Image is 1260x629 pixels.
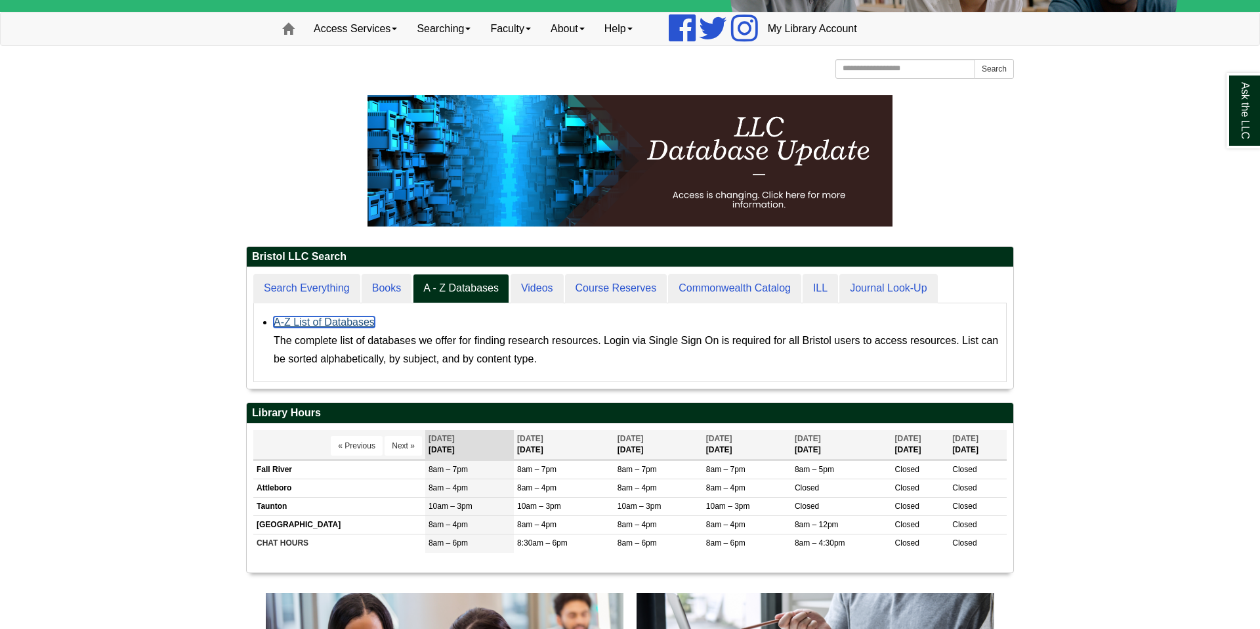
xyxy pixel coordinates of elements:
[703,430,791,460] th: [DATE]
[480,12,541,45] a: Faculty
[795,538,845,548] span: 8am – 4:30pm
[253,516,425,534] td: [GEOGRAPHIC_DATA]
[595,12,642,45] a: Help
[514,430,614,460] th: [DATE]
[429,465,468,474] span: 8am – 7pm
[385,436,422,456] button: Next »
[274,316,375,328] a: A-Z List of Databases
[362,274,411,303] a: Books
[517,465,556,474] span: 8am – 7pm
[895,538,919,548] span: Closed
[253,460,425,479] td: Fall River
[706,520,745,529] span: 8am – 4pm
[429,434,455,443] span: [DATE]
[407,12,480,45] a: Searching
[413,274,509,303] a: A - Z Databases
[795,502,819,511] span: Closed
[429,520,468,529] span: 8am – 4pm
[952,520,976,529] span: Closed
[952,434,978,443] span: [DATE]
[706,483,745,492] span: 8am – 4pm
[895,434,921,443] span: [DATE]
[618,520,657,529] span: 8am – 4pm
[304,12,407,45] a: Access Services
[511,274,564,303] a: Videos
[952,465,976,474] span: Closed
[618,502,661,511] span: 10am – 3pm
[367,95,892,227] img: HTML tutorial
[331,436,383,456] button: « Previous
[795,483,819,492] span: Closed
[614,430,703,460] th: [DATE]
[618,483,657,492] span: 8am – 4pm
[895,483,919,492] span: Closed
[668,274,801,303] a: Commonwealth Catalog
[892,430,950,460] th: [DATE]
[274,332,999,368] div: The complete list of databases we offer for finding research resources. Login via Single Sign On ...
[565,274,667,303] a: Course Reserves
[795,434,821,443] span: [DATE]
[517,483,556,492] span: 8am – 4pm
[618,465,657,474] span: 8am – 7pm
[247,247,1013,267] h2: Bristol LLC Search
[429,483,468,492] span: 8am – 4pm
[706,434,732,443] span: [DATE]
[895,502,919,511] span: Closed
[706,538,745,548] span: 8am – 6pm
[952,538,976,548] span: Closed
[791,430,892,460] th: [DATE]
[706,502,750,511] span: 10am – 3pm
[517,538,568,548] span: 8:30am – 6pm
[253,498,425,516] td: Taunton
[895,520,919,529] span: Closed
[803,274,838,303] a: ILL
[253,479,425,497] td: Attleboro
[253,534,425,553] td: CHAT HOURS
[429,538,468,548] span: 8am – 6pm
[839,274,937,303] a: Journal Look-Up
[517,520,556,529] span: 8am – 4pm
[952,502,976,511] span: Closed
[541,12,595,45] a: About
[429,502,472,511] span: 10am – 3pm
[795,465,834,474] span: 8am – 5pm
[758,12,867,45] a: My Library Account
[247,403,1013,423] h2: Library Hours
[975,59,1014,79] button: Search
[949,430,1007,460] th: [DATE]
[253,274,360,303] a: Search Everything
[517,434,543,443] span: [DATE]
[952,483,976,492] span: Closed
[517,502,561,511] span: 10am – 3pm
[795,520,839,529] span: 8am – 12pm
[706,465,745,474] span: 8am – 7pm
[425,430,514,460] th: [DATE]
[895,465,919,474] span: Closed
[618,538,657,548] span: 8am – 6pm
[618,434,644,443] span: [DATE]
